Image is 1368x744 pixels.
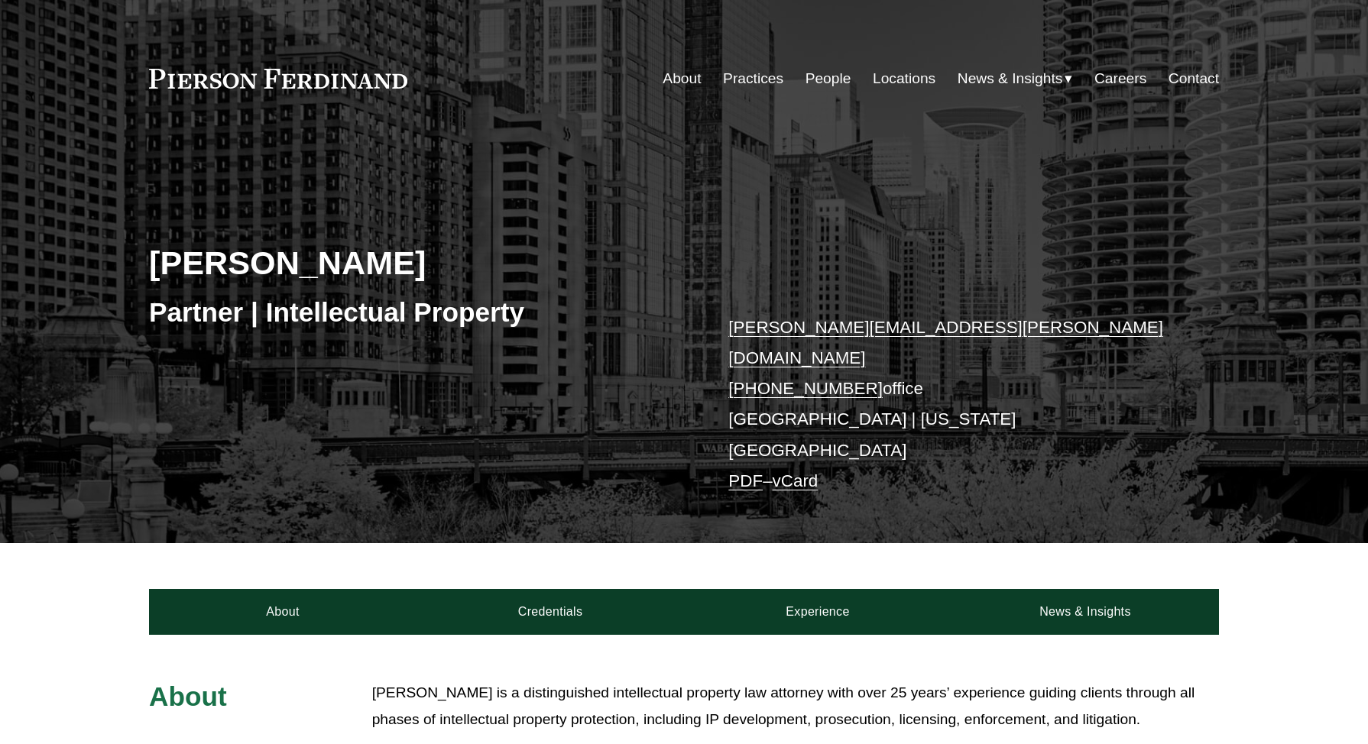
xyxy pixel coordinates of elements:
[149,589,417,635] a: About
[728,318,1163,367] a: [PERSON_NAME][EMAIL_ADDRESS][PERSON_NAME][DOMAIN_NAME]
[951,589,1219,635] a: News & Insights
[806,64,851,93] a: People
[723,64,783,93] a: Practices
[372,680,1219,733] p: [PERSON_NAME] is a distinguished intellectual property law attorney with over 25 years’ experienc...
[728,379,883,398] a: [PHONE_NUMBER]
[958,64,1073,93] a: folder dropdown
[1094,64,1146,93] a: Careers
[149,243,684,283] h2: [PERSON_NAME]
[417,589,684,635] a: Credentials
[1169,64,1219,93] a: Contact
[663,64,701,93] a: About
[149,681,227,711] span: About
[873,64,935,93] a: Locations
[728,471,763,490] a: PDF
[149,296,684,329] h3: Partner | Intellectual Property
[958,66,1063,92] span: News & Insights
[684,589,951,635] a: Experience
[773,471,819,490] a: vCard
[728,312,1174,497] p: office [GEOGRAPHIC_DATA] | [US_STATE][GEOGRAPHIC_DATA] –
